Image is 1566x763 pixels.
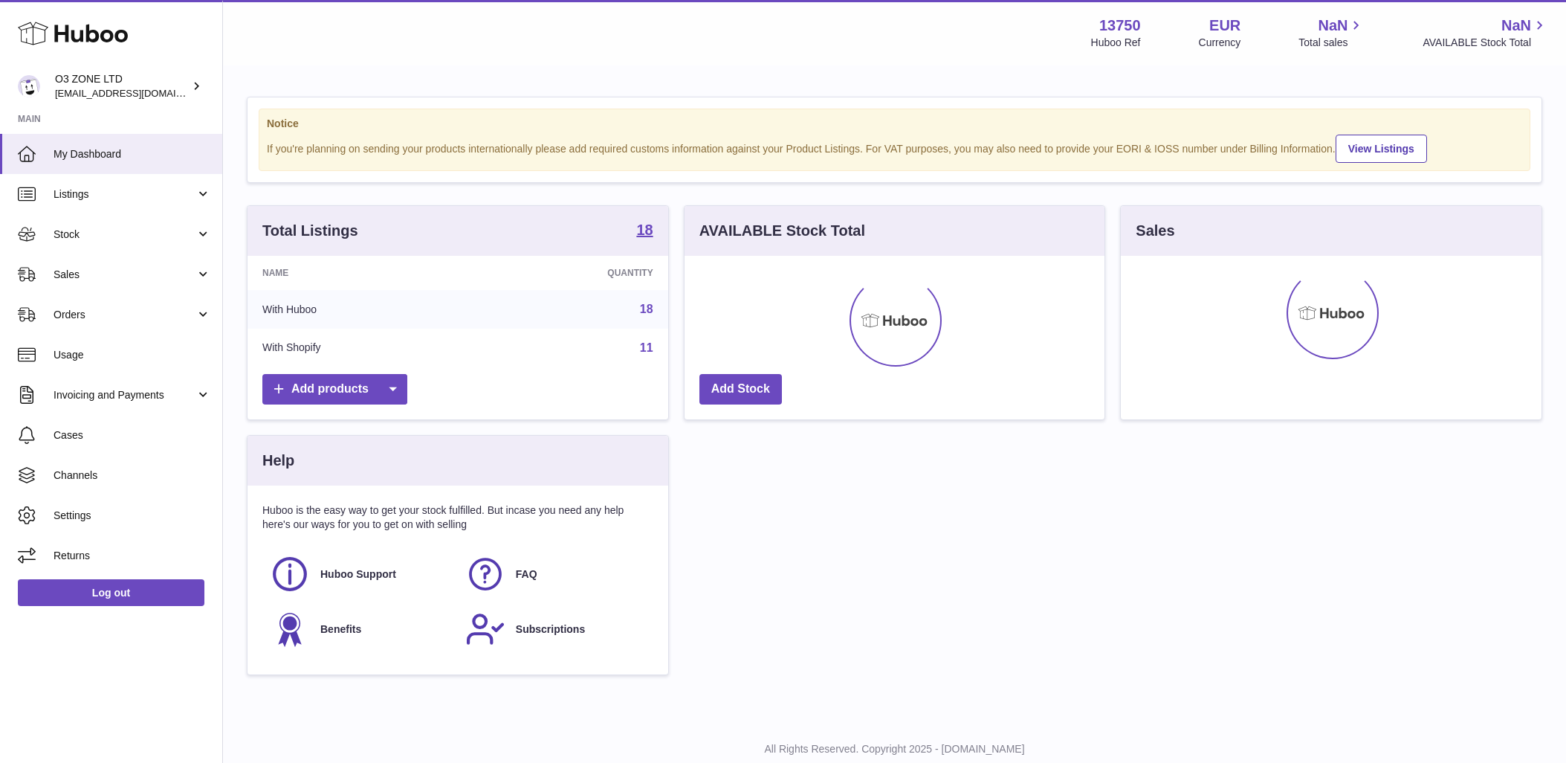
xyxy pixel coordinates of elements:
[247,290,474,329] td: With Huboo
[262,451,294,471] h3: Help
[636,222,653,237] strong: 18
[1318,16,1347,36] span: NaN
[247,256,474,290] th: Name
[54,228,195,242] span: Stock
[262,221,358,241] h3: Total Listings
[1099,16,1141,36] strong: 13750
[1298,36,1365,50] span: Total sales
[636,222,653,240] a: 18
[270,609,450,649] a: Benefits
[1199,36,1241,50] div: Currency
[55,72,189,100] div: O3 ZONE LTD
[270,554,450,594] a: Huboo Support
[54,509,211,523] span: Settings
[267,117,1522,131] strong: Notice
[1423,36,1548,50] span: AVAILABLE Stock Total
[1209,16,1240,36] strong: EUR
[465,554,646,594] a: FAQ
[55,87,219,99] span: [EMAIL_ADDRESS][DOMAIN_NAME]
[54,147,211,161] span: My Dashboard
[54,388,195,402] span: Invoicing and Payments
[54,428,211,442] span: Cases
[640,303,653,315] a: 18
[699,374,782,405] a: Add Stock
[1501,16,1531,36] span: NaN
[18,75,40,97] img: hello@o3zoneltd.co.uk
[54,469,211,483] span: Channels
[465,609,646,649] a: Subscriptions
[262,503,653,532] p: Huboo is the easy way to get your stock fulfilled. But incase you need any help here's our ways f...
[1298,16,1365,50] a: NaN Total sales
[54,268,195,282] span: Sales
[1091,36,1141,50] div: Huboo Ref
[235,742,1554,756] p: All Rights Reserved. Copyright 2025 - [DOMAIN_NAME]
[1336,135,1427,163] a: View Listings
[320,567,396,582] span: Huboo Support
[1136,221,1174,241] h3: Sales
[1423,16,1548,50] a: NaN AVAILABLE Stock Total
[54,308,195,322] span: Orders
[267,132,1522,163] div: If you're planning on sending your products internationally please add required customs informati...
[54,348,211,362] span: Usage
[247,329,474,367] td: With Shopify
[516,622,585,637] span: Subscriptions
[699,221,865,241] h3: AVAILABLE Stock Total
[262,374,407,405] a: Add products
[640,341,653,354] a: 11
[18,579,204,606] a: Log out
[474,256,668,290] th: Quantity
[516,567,537,582] span: FAQ
[54,549,211,563] span: Returns
[320,622,361,637] span: Benefits
[54,187,195,202] span: Listings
